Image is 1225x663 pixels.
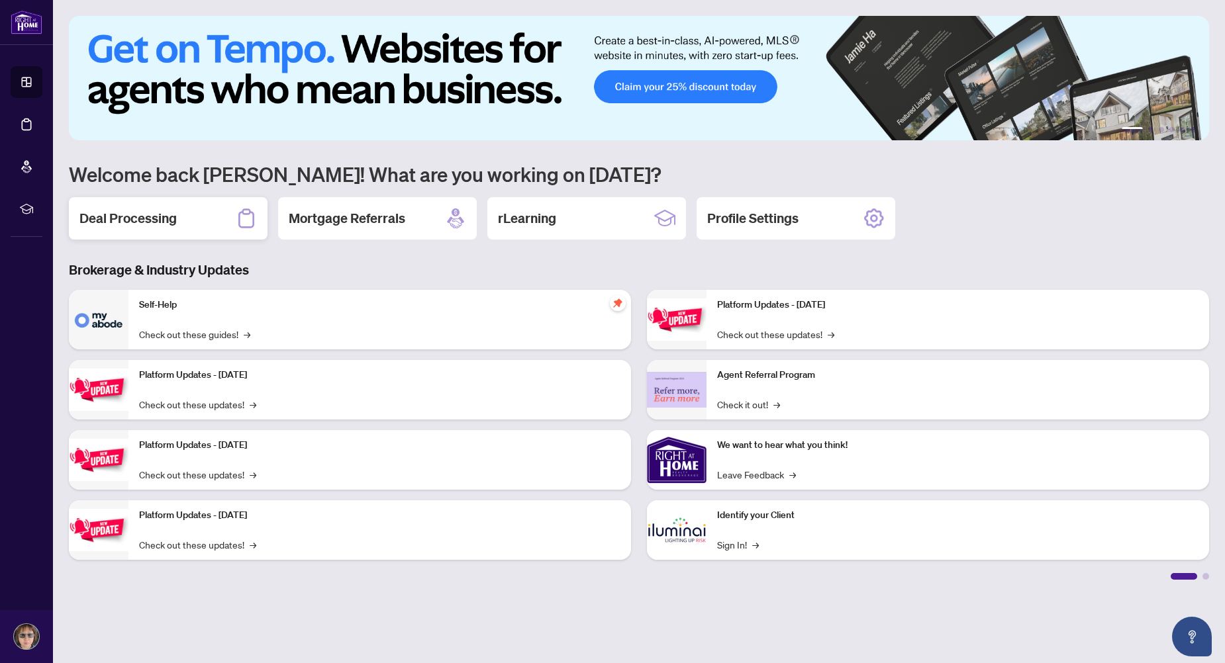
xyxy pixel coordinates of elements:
[717,327,834,341] a: Check out these updates!→
[717,508,1199,523] p: Identify your Client
[717,537,759,552] a: Sign In!→
[1159,127,1164,132] button: 3
[69,290,128,349] img: Self-Help
[139,438,620,453] p: Platform Updates - [DATE]
[250,537,256,552] span: →
[250,397,256,412] span: →
[1122,127,1143,132] button: 1
[69,161,1209,187] h1: Welcome back [PERSON_NAME]! What are you working on [DATE]?
[69,16,1209,140] img: Slide 0
[717,397,780,412] a: Check it out!→
[647,500,707,560] img: Identify your Client
[289,209,405,228] h2: Mortgage Referrals
[14,624,39,649] img: Profile Icon
[69,439,128,480] img: Platform Updates - July 21, 2025
[139,467,256,482] a: Check out these updates!→
[828,327,834,341] span: →
[752,537,759,552] span: →
[610,295,626,311] span: pushpin
[79,209,177,228] h2: Deal Processing
[1172,617,1212,656] button: Open asap
[707,209,799,228] h2: Profile Settings
[717,368,1199,382] p: Agent Referral Program
[69,369,128,410] img: Platform Updates - September 16, 2025
[773,397,780,412] span: →
[1148,127,1153,132] button: 2
[244,327,250,341] span: →
[647,298,707,340] img: Platform Updates - June 23, 2025
[139,327,250,341] a: Check out these guides!→
[717,467,796,482] a: Leave Feedback→
[647,372,707,408] img: Agent Referral Program
[139,298,620,312] p: Self-Help
[717,438,1199,453] p: We want to hear what you think!
[139,508,620,523] p: Platform Updates - [DATE]
[1180,127,1185,132] button: 5
[69,509,128,551] img: Platform Updates - July 8, 2025
[250,467,256,482] span: →
[69,261,1209,279] h3: Brokerage & Industry Updates
[498,209,556,228] h2: rLearning
[789,467,796,482] span: →
[647,430,707,490] img: We want to hear what you think!
[139,397,256,412] a: Check out these updates!→
[139,537,256,552] a: Check out these updates!→
[11,10,42,34] img: logo
[139,368,620,382] p: Platform Updates - [DATE]
[1191,127,1196,132] button: 6
[717,298,1199,312] p: Platform Updates - [DATE]
[1169,127,1175,132] button: 4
